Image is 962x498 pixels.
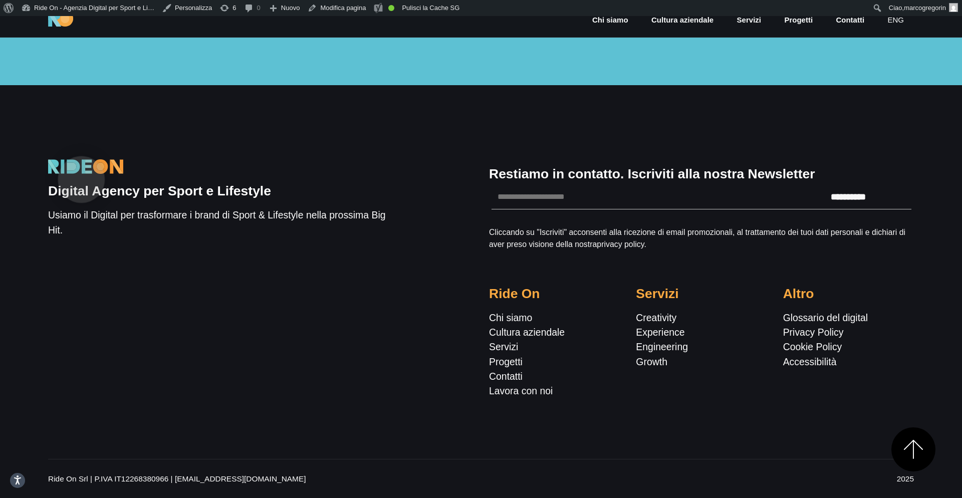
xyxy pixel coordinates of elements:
a: Growth [636,356,667,367]
span: marcogregorin [904,4,946,12]
a: Chi siamo [489,312,532,323]
a: Cookie Policy [783,341,842,352]
a: Engineering [636,341,688,352]
a: Contatti [835,15,865,26]
a: Cultura aziendale [650,15,714,26]
a: Experience [636,327,684,338]
img: Ride On Agency Logo [48,11,73,27]
div: Buona [388,5,394,11]
p: Cliccando su "Iscriviti" acconsenti alla ricezione di email promozionali, al trattamento dei tuoi... [489,226,914,251]
img: Logo [48,159,123,174]
p: 2025 [636,473,914,484]
a: Progetti [783,15,814,26]
h5: Digital Agency per Sport e Lifestyle [48,183,399,199]
h5: Servizi [636,286,767,302]
a: Chi siamo [591,15,629,26]
a: Contatti [489,371,523,382]
a: Servizi [489,341,518,352]
h5: Ride On [489,286,620,302]
a: Accessibilità [783,356,837,367]
a: Creativity [636,312,676,323]
a: Lavora con noi [489,385,553,396]
h5: Restiamo in contatto. Iscriviti alla nostra Newsletter [489,166,914,182]
a: Servizi [736,15,762,26]
a: Glossario del digital [783,312,868,323]
a: Cultura aziendale [489,327,565,338]
a: eng [886,15,905,26]
p: Usiamo il Digital per trasformare i brand di Sport & Lifestyle nella prossima Big Hit. [48,208,399,237]
a: Privacy Policy [783,327,844,338]
a: Progetti [489,356,523,367]
h5: Altro [783,286,914,302]
a: privacy policy [597,240,644,248]
p: Ride On Srl | P.IVA IT12268380966 | [EMAIL_ADDRESS][DOMAIN_NAME] [48,473,620,484]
